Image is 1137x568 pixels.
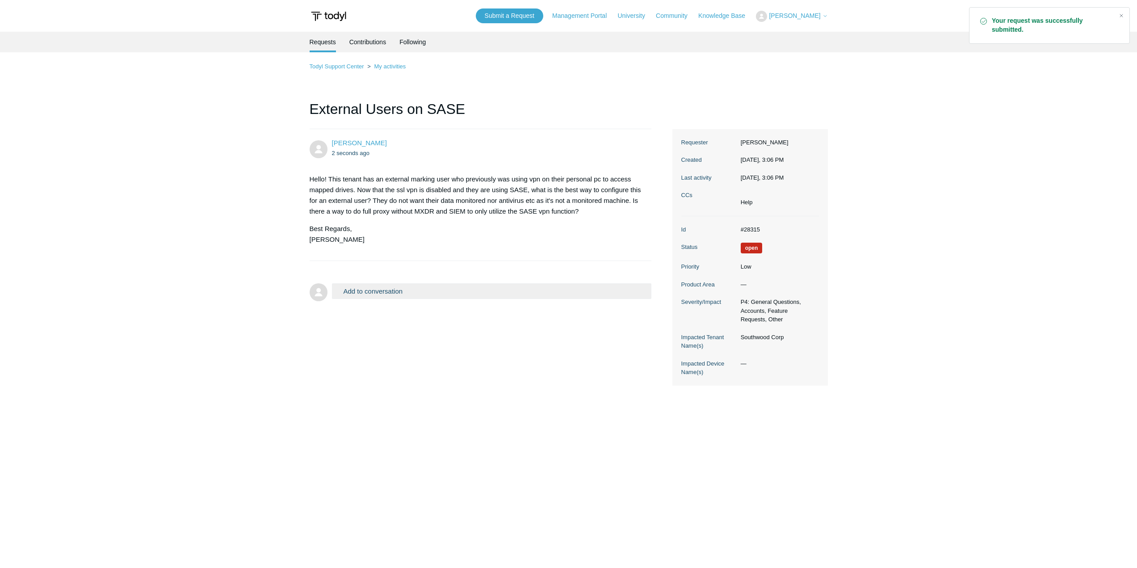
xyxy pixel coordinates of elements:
dt: Id [681,225,736,234]
dt: CCs [681,191,736,200]
h1: External Users on SASE [310,98,652,129]
span: We are working on a response for you [741,243,763,253]
dt: Impacted Device Name(s) [681,359,736,377]
li: Requests [310,32,336,52]
dt: Priority [681,262,736,271]
a: Community [656,11,696,21]
dt: Product Area [681,280,736,289]
time: 09/22/2025, 15:06 [332,150,370,156]
dt: Status [681,243,736,252]
dd: — [736,359,819,368]
dd: #28315 [736,225,819,234]
span: [PERSON_NAME] [769,12,820,19]
p: Hello! This tenant has an external marking user who previously was using vpn on their personal pc... [310,174,643,217]
dd: — [736,280,819,289]
dd: Low [736,262,819,271]
img: Todyl Support Center Help Center home page [310,8,348,25]
a: Todyl Support Center [310,63,364,70]
p: Best Regards, [PERSON_NAME] [310,223,643,245]
button: Add to conversation [332,283,652,299]
a: Contributions [349,32,386,52]
dt: Severity/Impact [681,298,736,307]
dt: Created [681,156,736,164]
dd: P4: General Questions, Accounts, Feature Requests, Other [736,298,819,324]
dd: Southwood Corp [736,333,819,342]
a: My activities [374,63,406,70]
li: Help [741,198,753,207]
dt: Impacted Tenant Name(s) [681,333,736,350]
a: Submit a Request [476,8,543,23]
time: 09/22/2025, 15:06 [741,156,784,163]
strong: Your request was successfully submitted. [992,17,1112,34]
li: My activities [365,63,406,70]
a: University [617,11,654,21]
a: [PERSON_NAME] [332,139,387,147]
li: Todyl Support Center [310,63,366,70]
a: Following [399,32,426,52]
dt: Last activity [681,173,736,182]
time: 09/22/2025, 15:06 [741,174,784,181]
div: Close [1115,9,1128,22]
button: [PERSON_NAME] [756,11,827,22]
dt: Requester [681,138,736,147]
dd: [PERSON_NAME] [736,138,819,147]
span: Theresa Wilson [332,139,387,147]
a: Management Portal [552,11,616,21]
a: Knowledge Base [698,11,754,21]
